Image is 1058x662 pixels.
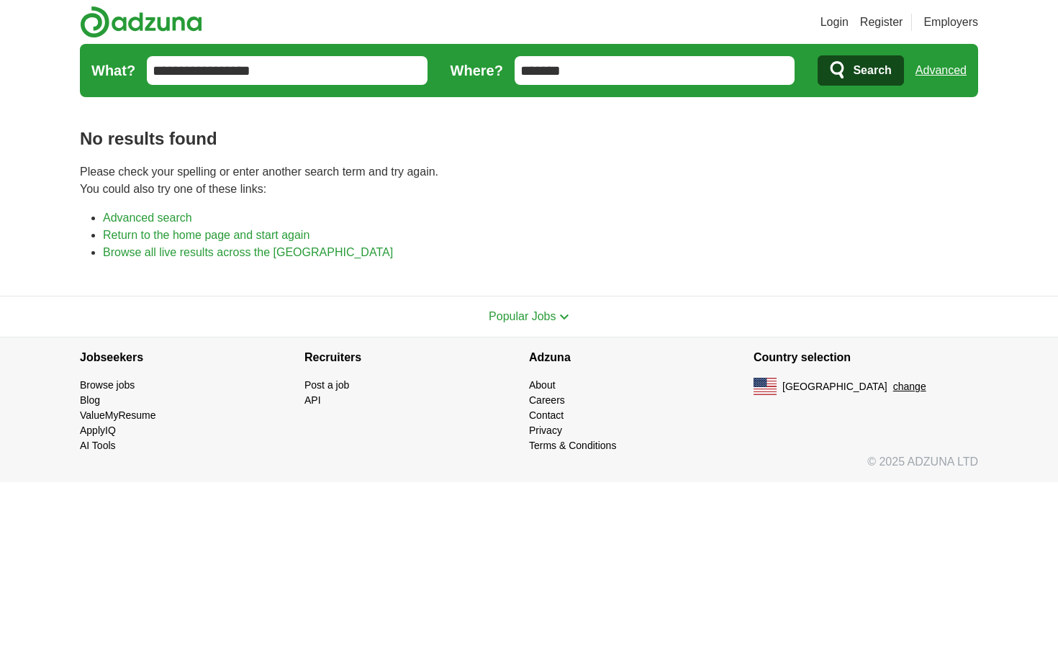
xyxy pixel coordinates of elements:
a: Return to the home page and start again [103,229,309,241]
a: Browse jobs [80,379,135,391]
span: [GEOGRAPHIC_DATA] [782,379,887,394]
button: change [893,379,926,394]
a: Advanced [915,56,967,85]
a: Terms & Conditions [529,440,616,451]
label: Where? [451,60,503,81]
h1: No results found [80,126,978,152]
button: Search [818,55,903,86]
a: Register [860,14,903,31]
a: ValueMyResume [80,409,156,421]
a: Careers [529,394,565,406]
a: Blog [80,394,100,406]
a: Browse all live results across the [GEOGRAPHIC_DATA] [103,246,393,258]
div: © 2025 ADZUNA LTD [68,453,990,482]
a: Employers [923,14,978,31]
a: Advanced search [103,212,192,224]
a: ApplyIQ [80,425,116,436]
a: Privacy [529,425,562,436]
label: What? [91,60,135,81]
a: API [304,394,321,406]
a: Login [820,14,849,31]
p: Please check your spelling or enter another search term and try again. You could also try one of ... [80,163,978,198]
img: Adzuna logo [80,6,202,38]
img: toggle icon [559,314,569,320]
a: About [529,379,556,391]
span: Search [853,56,891,85]
a: Contact [529,409,564,421]
span: Popular Jobs [489,310,556,322]
h4: Country selection [754,337,978,378]
img: US flag [754,378,777,395]
a: Post a job [304,379,349,391]
a: AI Tools [80,440,116,451]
